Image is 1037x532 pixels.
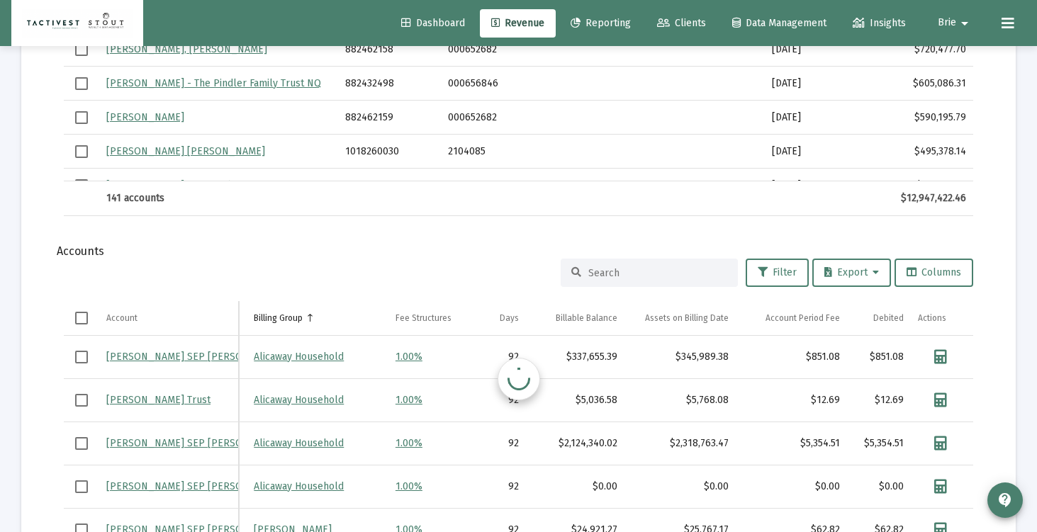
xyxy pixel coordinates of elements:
a: Clients [646,9,717,38]
mat-icon: arrow_drop_down [956,9,973,38]
input: Search [588,267,727,279]
a: [PERSON_NAME] [106,111,184,123]
span: Revenue [491,17,544,29]
div: $0.00 [743,480,841,494]
a: [PERSON_NAME] SEP [PERSON_NAME] [106,480,286,492]
span: Dashboard [401,17,465,29]
div: $590,195.79 [894,111,966,125]
button: Filter [746,259,809,287]
a: Alicaway Household [254,394,344,406]
a: [PERSON_NAME] SEP [PERSON_NAME] [106,437,286,449]
div: $851.08 [743,350,841,364]
td: 000656846 [441,67,525,101]
td: [DATE] [765,135,887,169]
div: Accounts [57,244,980,259]
a: Dashboard [390,9,476,38]
div: $605,086.31 [894,77,966,91]
td: 92 [479,378,527,421]
a: [PERSON_NAME] Trust [106,394,211,406]
td: 2104085 [441,169,525,203]
span: Reporting [571,17,631,29]
mat-icon: contact_support [997,492,1014,509]
a: Insights [841,9,917,38]
a: Alicaway Household [254,437,344,449]
a: [PERSON_NAME] [PERSON_NAME] [106,145,265,157]
td: 2104085 [441,135,525,169]
a: [PERSON_NAME], [PERSON_NAME] [106,43,267,55]
a: Alicaway Household [254,351,344,363]
div: Billable Balance [556,312,617,324]
div: Fee Structures [396,312,452,324]
div: $411,335.35 [894,179,966,193]
div: Debited [873,312,904,324]
div: Billing Group [254,312,303,324]
td: 882462159 [338,101,441,135]
div: Actions [918,312,946,324]
div: Account Period Fee [766,312,840,324]
a: Revenue [480,9,556,38]
a: Data Management [721,9,838,38]
div: $12.69 [854,393,903,407]
div: $851.08 [854,350,903,364]
div: $5,354.51 [743,436,841,451]
div: Select row [75,394,88,407]
div: $2,124,340.02 [533,436,617,451]
div: Select row [75,480,88,493]
td: [DATE] [765,33,887,67]
td: 000652682 [441,101,525,135]
span: Insights [853,17,906,29]
img: Dashboard [22,9,133,38]
div: Select row [75,43,88,56]
td: [DATE] [765,67,887,101]
div: Days [500,312,519,324]
div: Select row [75,111,88,124]
td: 1018260030 [338,135,441,169]
div: $720,477.70 [894,43,966,57]
a: 1.00% [396,480,422,492]
div: $337,655.39 [533,350,617,364]
div: Select row [75,351,88,363]
div: Select row [75,77,88,90]
a: Reporting [559,9,642,38]
td: Column Debited [847,301,910,335]
a: 1.00% [396,437,422,449]
td: $0.00 [624,465,736,508]
div: $12,947,422.46 [894,191,966,205]
td: Column Account [99,301,239,335]
div: $5,354.51 [854,436,903,451]
a: 1.00% [396,394,422,406]
a: Alicaway Household [254,480,344,492]
div: $0.00 [533,480,617,494]
td: 000652682 [441,33,525,67]
a: [PERSON_NAME] Individual [106,179,231,191]
div: Select row [75,437,88,450]
td: Column Fee Structures [388,301,479,335]
div: Select row [75,145,88,158]
td: 882462158 [338,33,441,67]
div: $0.00 [854,480,903,494]
div: $12.69 [743,393,841,407]
div: Select all [75,312,88,324]
div: Assets on Billing Date [645,312,729,324]
div: $5,036.58 [533,393,617,407]
div: Account [106,312,138,324]
td: Column Days [479,301,527,335]
button: Export [812,259,891,287]
td: 92 [479,336,527,379]
div: 141 accounts [106,191,331,205]
span: Export [824,266,879,278]
td: [DATE] [765,101,887,135]
td: $5,768.08 [624,378,736,421]
div: Select row [75,179,88,192]
span: Brie [938,17,956,29]
td: Column Assets on Billing Date [624,301,736,335]
td: Column Billable Balance [526,301,624,335]
span: Data Management [732,17,826,29]
button: Columns [895,259,973,287]
div: $495,378.14 [894,145,966,159]
td: 1017853097 [338,169,441,203]
td: Column Actions [911,301,974,335]
a: 1.00% [396,351,422,363]
td: Column Account Period Fee [736,301,848,335]
td: $2,318,763.47 [624,421,736,465]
